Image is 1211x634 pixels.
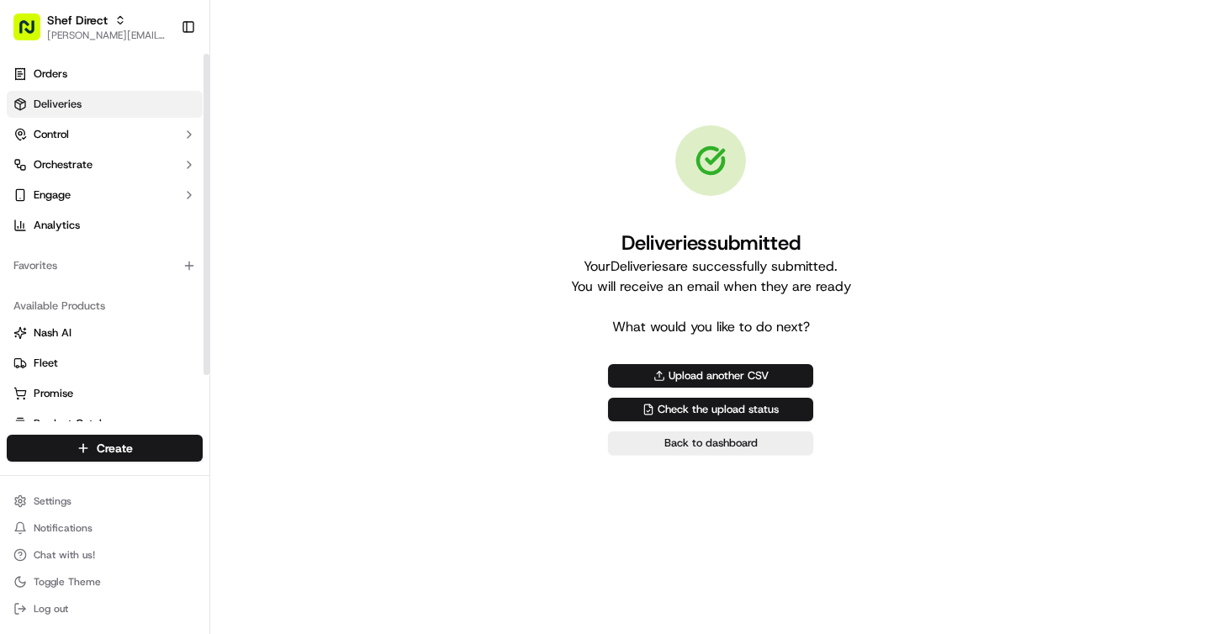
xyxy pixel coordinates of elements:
button: Orchestrate [7,151,203,178]
button: Upload another CSV [608,364,813,388]
p: Your Deliveries are successfully submitted. You will receive an email when they are ready What wo... [571,256,851,337]
button: Log out [7,597,203,621]
img: 1736555255976-a54dd68f-1ca7-489b-9aae-adbdc363a1c4 [34,262,47,275]
div: Past conversations [17,219,113,232]
input: Got a question? Start typing here... [44,108,303,126]
button: Fleet [7,350,203,377]
div: We're available if you need us! [76,177,231,191]
button: Shef Direct[PERSON_NAME][EMAIL_ADDRESS][DOMAIN_NAME] [7,7,174,47]
a: Check the upload status [608,398,813,421]
span: Notifications [34,521,93,535]
div: Favorites [7,252,203,279]
button: Chat with us! [7,543,203,567]
div: Available Products [7,293,203,320]
span: [PERSON_NAME] [52,261,136,274]
span: Control [34,127,69,142]
button: See all [261,215,306,235]
a: Back to dashboard [608,431,813,455]
span: Knowledge Base [34,376,129,393]
span: Deliveries [34,97,82,112]
button: Toggle Theme [7,570,203,594]
span: [PERSON_NAME] [52,306,136,320]
span: Toggle Theme [34,575,101,589]
span: • [140,261,145,274]
h1: Deliveries submitted [571,230,851,256]
a: Powered byPylon [119,416,204,430]
span: [DATE] [149,261,183,274]
span: Create [97,440,133,457]
button: Settings [7,489,203,513]
button: Promise [7,380,203,407]
a: 📗Knowledge Base [10,369,135,399]
button: [PERSON_NAME][EMAIL_ADDRESS][DOMAIN_NAME] [47,29,167,42]
p: Welcome 👋 [17,67,306,94]
a: Fleet [13,356,196,371]
span: • [140,306,145,320]
button: Start new chat [286,166,306,186]
button: Shef Direct [47,12,108,29]
img: 4281594248423_2fcf9dad9f2a874258b8_72.png [35,161,66,191]
button: Engage [7,182,203,209]
span: Pylon [167,417,204,430]
div: 📗 [17,378,30,391]
span: Analytics [34,218,80,233]
a: Product Catalog [13,416,196,431]
span: Engage [34,188,71,203]
div: Start new chat [76,161,276,177]
img: Jandy Espique [17,290,44,317]
span: Product Catalog [34,416,114,431]
span: Promise [34,386,73,401]
a: Promise [13,386,196,401]
a: Orders [7,61,203,87]
div: 💻 [142,378,156,391]
span: Fleet [34,356,58,371]
a: Deliveries [7,91,203,118]
button: Notifications [7,516,203,540]
span: Orders [34,66,67,82]
span: Orchestrate [34,157,93,172]
span: [DATE] [149,306,183,320]
button: Product Catalog [7,410,203,437]
img: 1736555255976-a54dd68f-1ca7-489b-9aae-adbdc363a1c4 [34,307,47,320]
a: 💻API Documentation [135,369,277,399]
button: Create [7,435,203,462]
img: 1736555255976-a54dd68f-1ca7-489b-9aae-adbdc363a1c4 [17,161,47,191]
a: Analytics [7,212,203,239]
span: Log out [34,602,68,616]
span: Nash AI [34,325,71,341]
button: Control [7,121,203,148]
a: Nash AI [13,325,196,341]
span: API Documentation [159,376,270,393]
span: Settings [34,494,71,508]
span: Chat with us! [34,548,95,562]
img: Nash [17,17,50,50]
img: Asif Zaman Khan [17,245,44,272]
button: Nash AI [7,320,203,346]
